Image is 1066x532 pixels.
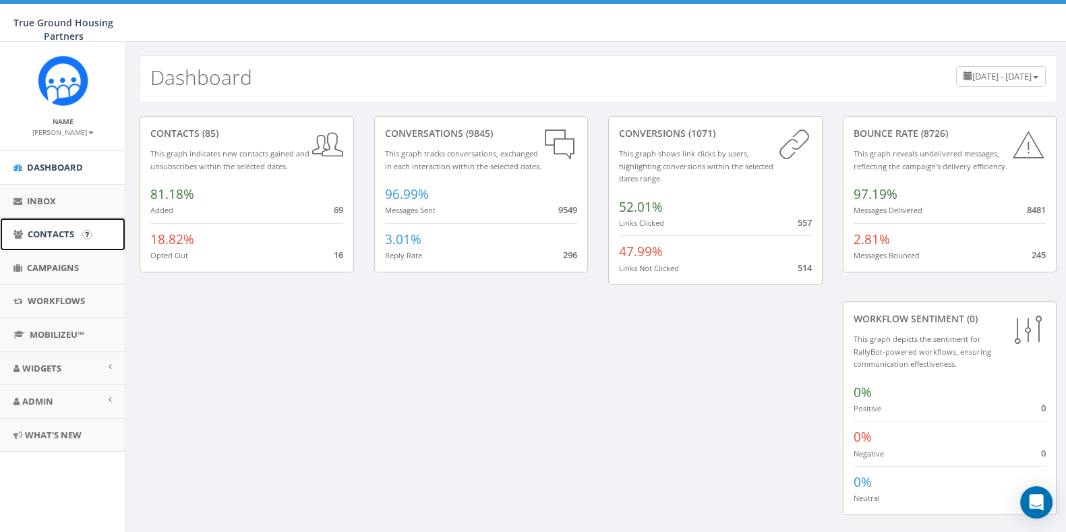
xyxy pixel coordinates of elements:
span: Campaigns [27,262,79,274]
span: 52.01% [619,198,663,216]
small: Name [53,117,73,126]
small: [PERSON_NAME] [32,127,94,137]
small: Opted Out [150,250,188,260]
span: 3.01% [385,231,421,248]
small: Messages Sent [385,205,436,215]
small: Messages Delivered [854,205,922,215]
img: Rally_Corp_Logo_1.png [38,55,88,106]
span: (1071) [686,127,715,140]
small: This graph reveals undelivered messages, reflecting the campaign's delivery efficiency. [854,148,1007,171]
span: 47.99% [619,243,663,260]
span: (85) [200,127,218,140]
small: This graph indicates new contacts gained and unsubscribes within the selected dates. [150,148,309,171]
span: 0% [854,473,872,491]
span: 97.19% [854,185,897,203]
small: Added [150,205,173,215]
span: Dashboard [27,161,83,173]
span: Widgets [22,362,61,374]
div: Workflow Sentiment [854,312,1046,326]
small: Positive [854,403,881,413]
span: 69 [334,204,343,216]
span: 96.99% [385,185,429,203]
small: Links Clicked [619,218,664,228]
span: Workflows [28,295,85,307]
span: (0) [964,312,978,325]
small: This graph depicts the sentiment for RallyBot-powered workflows, ensuring communication effective... [854,334,991,369]
span: (8726) [918,127,948,140]
div: conversations [385,127,578,140]
span: Inbox [27,195,56,207]
span: 514 [798,262,812,274]
small: This graph shows link clicks by users, highlighting conversions within the selected dates range. [619,148,773,183]
span: 16 [334,249,343,261]
small: This graph tracks conversations, exchanged in each interaction within the selected dates. [385,148,541,171]
div: contacts [150,127,343,140]
span: Admin [22,395,53,407]
small: Links Not Clicked [619,263,679,273]
h2: Dashboard [150,66,252,88]
span: 0% [854,428,872,446]
span: 8481 [1027,204,1046,216]
small: Negative [854,448,884,459]
span: 9549 [558,204,577,216]
span: 0% [854,384,872,401]
div: Bounce Rate [854,127,1046,140]
span: Contacts [28,228,74,240]
span: [DATE] - [DATE] [972,70,1032,82]
span: MobilizeU™ [30,328,84,341]
span: 0 [1041,402,1046,414]
span: 18.82% [150,231,194,248]
input: Submit [82,230,92,239]
small: Messages Bounced [854,250,920,260]
span: 245 [1032,249,1046,261]
a: [PERSON_NAME] [32,125,94,138]
span: 0 [1041,447,1046,459]
div: Open Intercom Messenger [1020,486,1053,519]
span: 2.81% [854,231,890,248]
span: 81.18% [150,185,194,203]
small: Reply Rate [385,250,422,260]
span: 557 [798,216,812,229]
div: conversions [619,127,812,140]
small: Neutral [854,493,880,503]
span: True Ground Housing Partners [13,16,113,42]
span: What's New [25,429,82,441]
span: 296 [563,249,577,261]
span: (9845) [463,127,493,140]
